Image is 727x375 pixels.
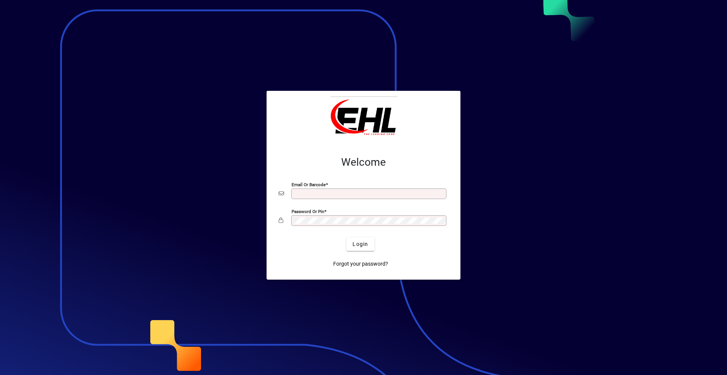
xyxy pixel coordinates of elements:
mat-label: Password or Pin [292,209,324,214]
h2: Welcome [279,156,448,169]
mat-label: Email or Barcode [292,182,326,187]
button: Login [346,237,374,251]
span: Login [353,240,368,248]
a: Forgot your password? [330,257,391,271]
span: Forgot your password? [333,260,388,268]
